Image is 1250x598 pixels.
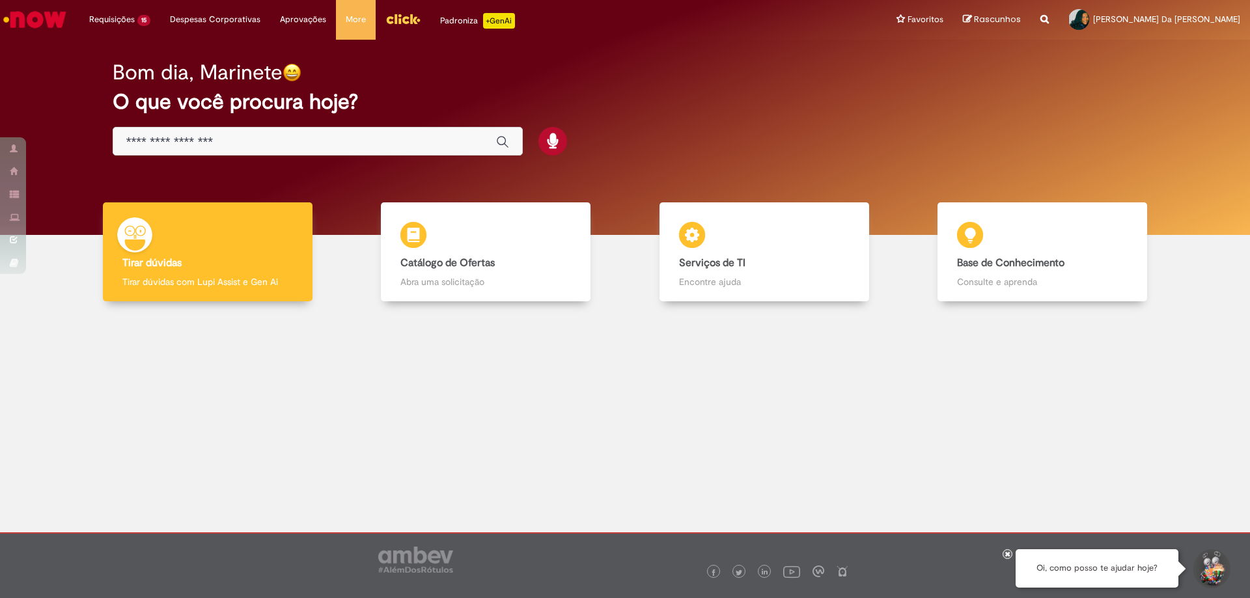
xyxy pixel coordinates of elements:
[904,202,1182,302] a: Base de Conhecimento Consulte e aprenda
[113,61,283,84] h2: Bom dia, Marinete
[762,569,768,577] img: logo_footer_linkedin.png
[122,275,293,288] p: Tirar dúvidas com Lupi Assist e Gen Ai
[122,256,182,269] b: Tirar dúvidas
[783,563,800,580] img: logo_footer_youtube.png
[347,202,626,302] a: Catálogo de Ofertas Abra uma solicitação
[137,15,150,26] span: 15
[736,569,742,576] img: logo_footer_twitter.png
[283,63,301,82] img: happy-face.png
[837,565,848,577] img: logo_footer_naosei.png
[625,202,904,302] a: Serviços de TI Encontre ajuda
[385,9,421,29] img: click_logo_yellow_360x200.png
[1016,549,1178,588] div: Oi, como posso te ajudar hoje?
[346,13,366,26] span: More
[710,569,717,576] img: logo_footer_facebook.png
[679,275,850,288] p: Encontre ajuda
[280,13,326,26] span: Aprovações
[378,547,453,573] img: logo_footer_ambev_rotulo_gray.png
[908,13,943,26] span: Favoritos
[1093,14,1240,25] span: [PERSON_NAME] Da [PERSON_NAME]
[679,256,745,269] b: Serviços de TI
[440,13,515,29] div: Padroniza
[400,275,571,288] p: Abra uma solicitação
[89,13,135,26] span: Requisições
[957,275,1128,288] p: Consulte e aprenda
[957,256,1064,269] b: Base de Conhecimento
[1,7,68,33] img: ServiceNow
[963,14,1021,26] a: Rascunhos
[483,13,515,29] p: +GenAi
[113,90,1138,113] h2: O que você procura hoje?
[812,565,824,577] img: logo_footer_workplace.png
[68,202,347,302] a: Tirar dúvidas Tirar dúvidas com Lupi Assist e Gen Ai
[400,256,495,269] b: Catálogo de Ofertas
[170,13,260,26] span: Despesas Corporativas
[1191,549,1230,588] button: Iniciar Conversa de Suporte
[974,13,1021,25] span: Rascunhos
